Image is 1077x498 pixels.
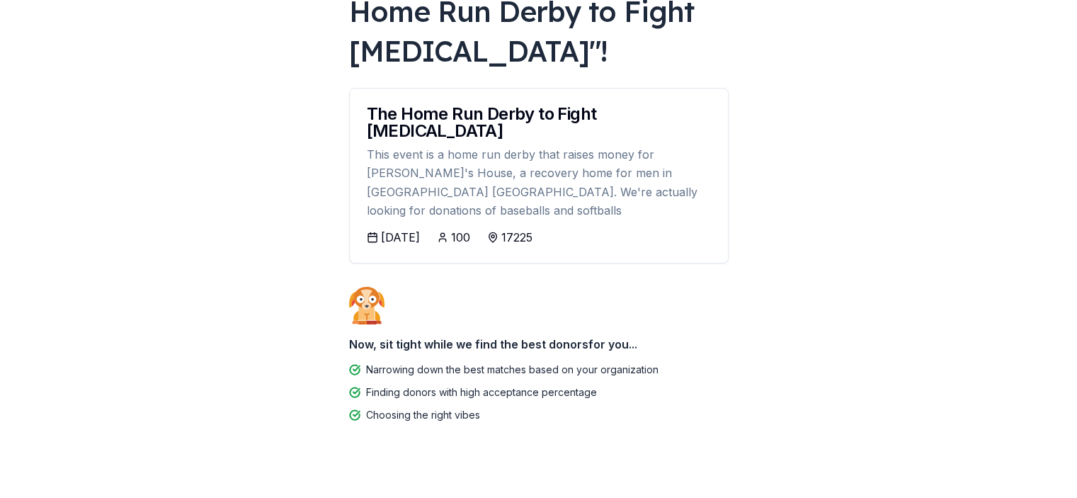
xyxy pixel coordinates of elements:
div: 100 [451,229,470,246]
div: 17225 [501,229,532,246]
div: Narrowing down the best matches based on your organization [366,361,659,378]
img: Dog waiting patiently [349,286,384,324]
div: The Home Run Derby to Fight [MEDICAL_DATA] [367,106,711,140]
div: Now, sit tight while we find the best donors for you... [349,330,729,358]
div: Finding donors with high acceptance percentage [366,384,597,401]
div: [DATE] [381,229,420,246]
div: This event is a home run derby that raises money for [PERSON_NAME]'s House, a recovery home for m... [367,145,711,220]
div: Choosing the right vibes [366,407,480,424]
